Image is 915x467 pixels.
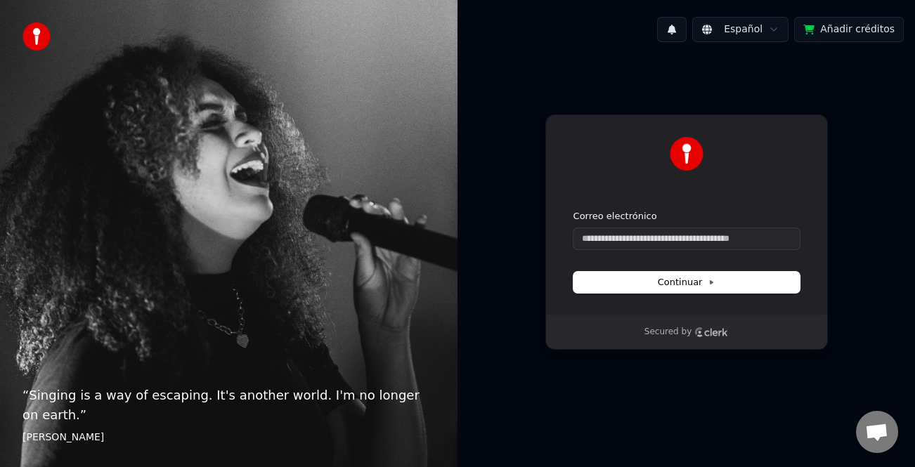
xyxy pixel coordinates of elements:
[573,210,657,223] label: Correo electrónico
[794,17,904,42] button: Añadir créditos
[22,386,435,425] p: “ Singing is a way of escaping. It's another world. I'm no longer on earth. ”
[670,137,703,171] img: Youka
[694,327,728,337] a: Clerk logo
[856,411,898,453] div: Chat abierto
[22,430,435,445] footer: [PERSON_NAME]
[22,22,51,51] img: youka
[644,327,692,338] p: Secured by
[658,276,715,289] span: Continuar
[573,272,800,293] button: Continuar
